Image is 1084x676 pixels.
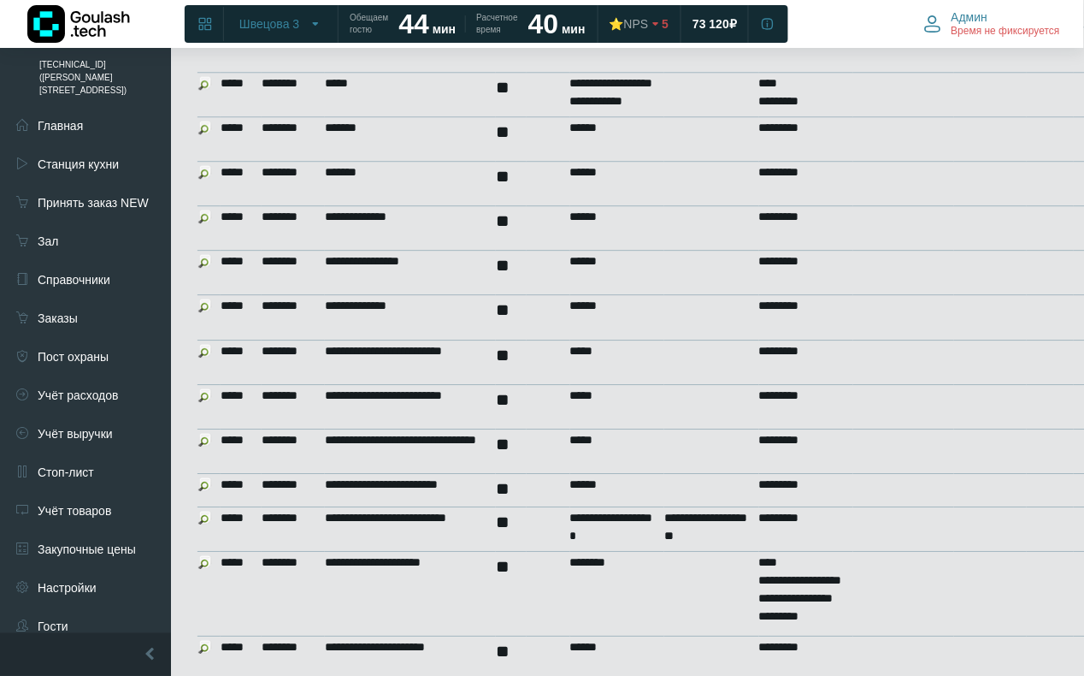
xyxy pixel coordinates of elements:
span: Швецова 3 [239,16,299,32]
a: ⭐NPS 5 [599,9,680,39]
span: Обещаем гостю [350,12,388,36]
strong: 44 [398,9,429,39]
span: NPS [624,17,649,31]
button: Швецова 3 [229,10,333,38]
div: ⭐ [610,16,649,32]
img: Логотип компании Goulash.tech [27,5,130,43]
span: 5 [663,16,669,32]
span: мин [562,22,585,36]
strong: 40 [528,9,559,39]
button: Админ Время не фиксируется [914,6,1070,42]
span: Расчетное время [476,12,517,36]
span: мин [433,22,456,36]
span: ₽ [729,16,737,32]
span: Админ [951,9,988,25]
span: 73 120 [692,16,729,32]
a: 73 120 ₽ [682,9,747,39]
a: Обещаем гостю 44 мин Расчетное время 40 мин [339,9,595,39]
span: Время не фиксируется [951,25,1060,39]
